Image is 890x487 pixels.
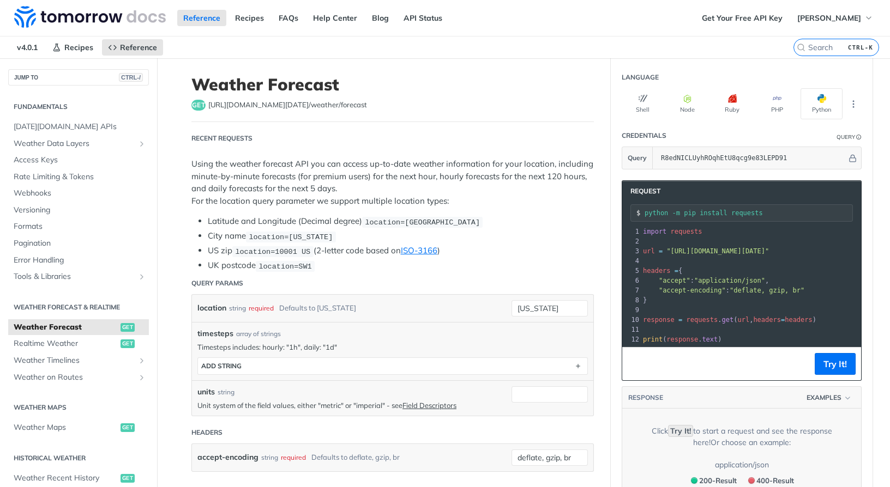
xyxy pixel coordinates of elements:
span: headers [785,316,813,324]
label: units [197,386,215,398]
span: import [643,228,666,235]
span: timesteps [197,328,233,339]
span: = [678,316,682,324]
label: accept-encoding [197,449,258,465]
div: 7 [622,285,641,295]
button: Ruby [711,88,753,119]
div: 11 [622,325,641,334]
div: QueryInformation [837,133,862,141]
button: Node [666,88,708,119]
span: CTRL-/ [119,73,143,82]
a: Error Handling [8,252,149,269]
div: string [229,300,246,316]
a: Realtime Weatherget [8,336,149,352]
li: UK postcode [208,259,594,272]
span: get [121,323,135,332]
a: Access Keys [8,152,149,168]
span: Error Handling [14,255,146,266]
span: get [722,316,734,324]
img: Tomorrow.io Weather API Docs [14,6,166,28]
button: Examples [803,392,856,403]
span: Reference [120,42,157,52]
span: url [737,316,749,324]
p: Unit system of the field values, either "metric" or "imperial" - see [197,400,506,410]
span: Rate Limiting & Tokens [14,172,146,182]
span: "accept-encoding" [659,287,726,294]
span: location=[US_STATE] [249,233,333,241]
span: ( . ) [643,336,722,343]
span: Weather on Routes [14,372,135,383]
span: get [121,339,135,348]
div: 1 [622,227,641,236]
span: get [121,474,135,483]
button: Query [622,147,653,169]
a: Reference [177,10,226,26]
span: Weather Timelines [14,355,135,366]
button: Show subpages for Weather on Routes [137,373,146,382]
div: ADD string [201,362,242,370]
span: requests [671,228,702,235]
button: Show subpages for Tools & Libraries [137,272,146,281]
a: Weather Data LayersShow subpages for Weather Data Layers [8,136,149,152]
div: string [261,449,278,465]
button: Show subpages for Weather Data Layers [137,139,146,148]
span: = [659,247,663,255]
h2: Weather Maps [8,403,149,412]
span: location=[GEOGRAPHIC_DATA] [365,218,480,226]
div: 3 [622,246,641,256]
h1: Weather Forecast [191,75,594,94]
button: Python [801,88,843,119]
a: API Status [398,10,448,26]
a: Webhooks [8,185,149,202]
a: Weather on RoutesShow subpages for Weather on Routes [8,369,149,386]
a: Tools & LibrariesShow subpages for Tools & Libraries [8,269,149,285]
span: [DATE][DOMAIN_NAME] APIs [14,121,146,132]
span: . ( , ) [643,316,816,324]
span: Formats [14,221,146,232]
span: Versioning [14,205,146,216]
svg: Search [797,43,805,52]
div: string [218,387,234,397]
span: Examples [807,393,841,403]
button: Try It! [815,353,856,375]
a: Reference [102,39,163,56]
button: More Languages [845,96,862,112]
a: Recipes [46,39,99,56]
a: Weather Forecastget [8,319,149,336]
a: [DATE][DOMAIN_NAME] APIs [8,119,149,135]
i: Information [856,135,862,140]
a: Weather TimelinesShow subpages for Weather Timelines [8,352,149,369]
span: text [702,336,718,343]
a: Versioning [8,202,149,218]
div: array of strings [236,329,281,339]
span: "[URL][DOMAIN_NAME][DATE]" [666,247,769,255]
span: Access Keys [14,155,146,166]
a: FAQs [273,10,304,26]
div: Language [622,72,659,82]
div: required [249,300,274,316]
div: application/json [715,459,769,471]
span: : , [643,277,769,284]
span: response [666,336,698,343]
span: get [121,423,135,432]
li: City name [208,230,594,242]
span: 400 - Result [756,476,794,485]
span: = [781,316,785,324]
div: 10 [622,315,641,325]
span: [PERSON_NAME] [797,13,861,23]
span: Recipes [64,42,93,52]
span: Pagination [14,238,146,249]
div: 5 [622,266,641,276]
a: Rate Limiting & Tokens [8,169,149,185]
a: Pagination [8,235,149,252]
input: Request instructions [645,209,852,217]
span: Query [628,153,647,163]
span: location=SW1 [258,262,311,270]
span: url [643,247,655,255]
span: Realtime Weather [14,338,118,349]
li: US zip (2-letter code based on ) [208,245,594,257]
div: 8 [622,295,641,305]
span: "accept" [659,277,690,284]
a: Weather Recent Historyget [8,470,149,486]
h2: Historical Weather [8,453,149,463]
